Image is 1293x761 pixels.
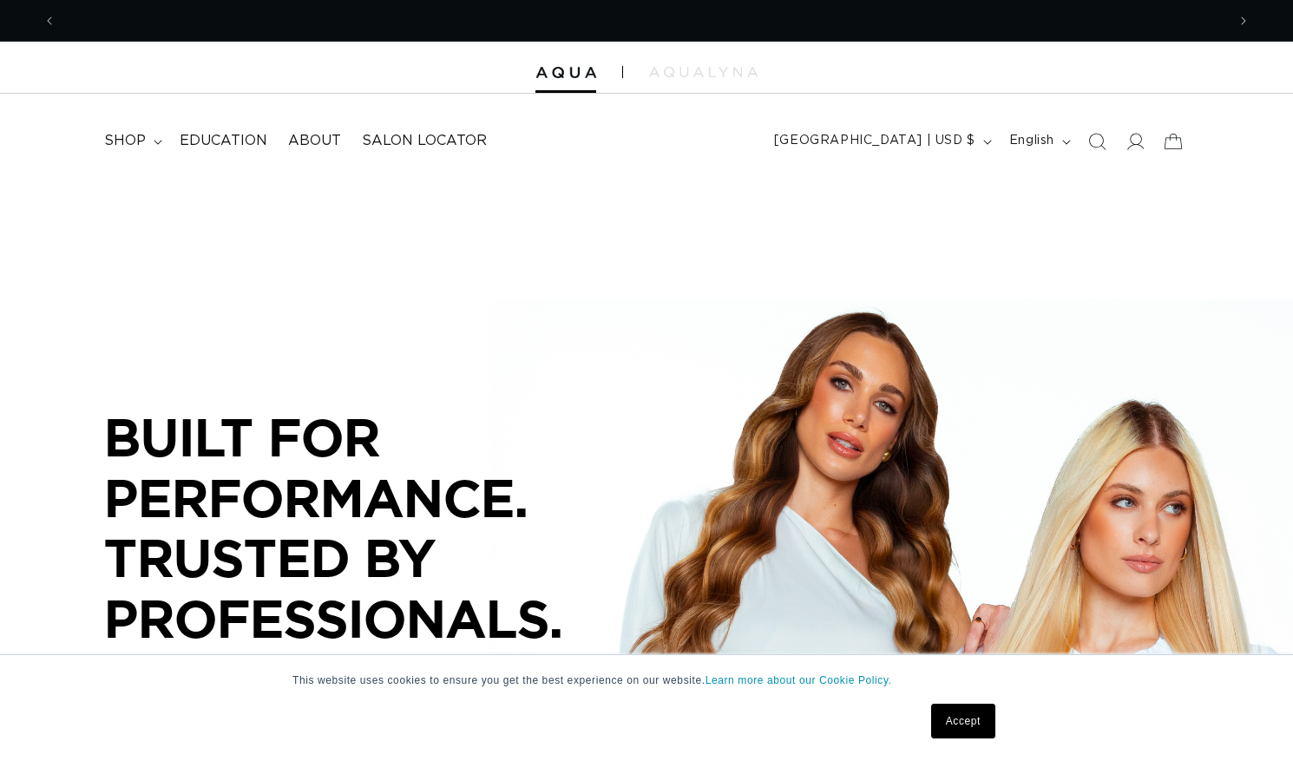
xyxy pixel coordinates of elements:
summary: shop [94,121,169,161]
button: Next announcement [1224,4,1263,37]
a: Education [169,121,278,161]
a: About [278,121,351,161]
span: Salon Locator [362,132,487,150]
span: shop [104,132,146,150]
span: [GEOGRAPHIC_DATA] | USD $ [774,132,975,150]
span: About [288,132,341,150]
p: BUILT FOR PERFORMANCE. TRUSTED BY PROFESSIONALS. [104,407,625,648]
span: Education [180,132,267,150]
img: Aqua Hair Extensions [535,67,596,79]
a: Learn more about our Cookie Policy. [706,674,892,686]
button: English [999,125,1078,158]
button: [GEOGRAPHIC_DATA] | USD $ [764,125,999,158]
span: English [1009,132,1054,150]
summary: Search [1078,122,1116,161]
a: Salon Locator [351,121,497,161]
button: Previous announcement [30,4,69,37]
p: This website uses cookies to ensure you get the best experience on our website. [292,672,1001,688]
img: aqualyna.com [649,67,758,77]
a: Accept [931,704,995,738]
